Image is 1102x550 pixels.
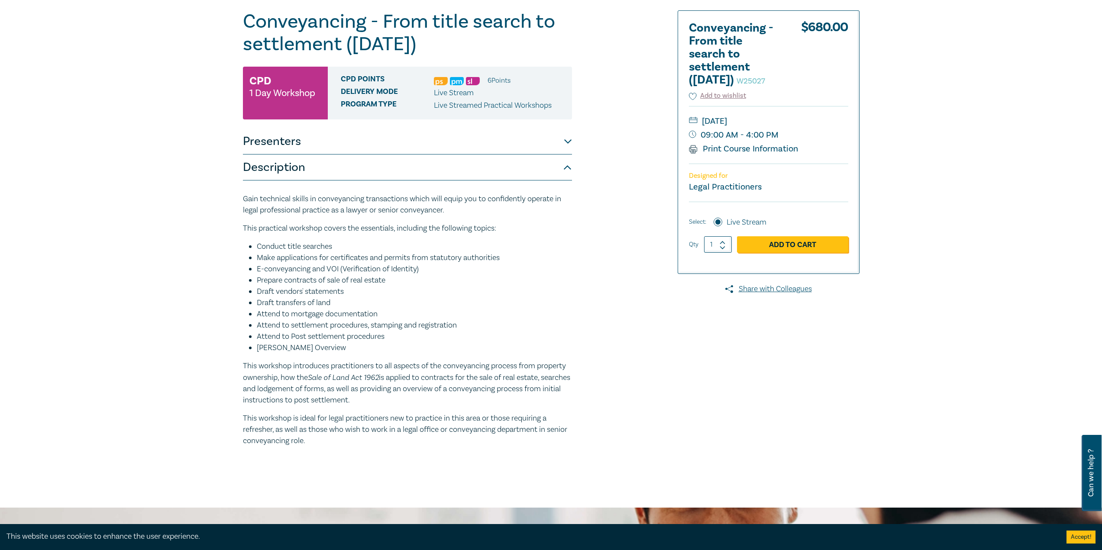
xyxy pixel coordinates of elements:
span: Delivery Mode [341,87,434,99]
li: Conduct title searches [257,241,572,252]
span: Select: [689,217,706,227]
input: 1 [704,236,732,253]
li: 6 Point s [488,75,511,86]
span: CPD Points [341,75,434,86]
img: Practice Management & Business Skills [450,77,464,85]
button: Description [243,154,572,180]
li: E-conveyancing and VOI (Verification of Identity) [257,264,572,275]
small: 1 Day Workshop [249,89,315,97]
li: Attend to settlement procedures, stamping and registration [257,320,572,331]
li: Attend to mortgage documentation [257,309,572,320]
small: 09:00 AM - 4:00 PM [689,128,848,142]
a: Print Course Information [689,143,798,154]
label: Live Stream [727,217,766,228]
button: Add to wishlist [689,91,747,101]
div: $ 680.00 [801,22,848,91]
img: Substantive Law [466,77,480,85]
li: Draft vendors' statements [257,286,572,297]
small: Legal Practitioners [689,181,762,193]
p: This workshop introduces practitioners to all aspects of the conveyancing process from property o... [243,360,572,406]
small: W25027 [737,76,765,86]
h3: CPD [249,73,271,89]
small: [DATE] [689,114,848,128]
button: Presenters [243,129,572,154]
p: Live Streamed Practical Workshops [434,100,552,111]
a: Add to Cart [737,236,848,253]
p: This practical workshop covers the essentials, including the following topics: [243,223,572,234]
label: Qty [689,240,698,249]
p: Designed for [689,172,848,180]
li: Make applications for certificates and permits from statutory authorities [257,252,572,264]
span: Can we help ? [1087,440,1095,506]
a: Share with Colleagues [678,283,860,295]
img: Professional Skills [434,77,448,85]
span: Program type [341,100,434,111]
h1: Conveyancing - From title search to settlement ([DATE]) [243,10,572,55]
span: Live Stream [434,88,474,98]
h2: Conveyancing - From title search to settlement ([DATE]) [689,22,784,87]
li: Draft transfers of land [257,297,572,309]
em: Sale of Land Act 1962 [308,373,379,382]
li: Attend to Post settlement procedures [257,331,572,342]
p: This workshop is ideal for legal practitioners new to practice in this area or those requiring a ... [243,413,572,447]
button: Accept cookies [1066,531,1096,544]
div: This website uses cookies to enhance the user experience. [6,531,1054,542]
p: Gain technical skills in conveyancing transactions which will equip you to confidently operate in... [243,193,572,216]
li: [PERSON_NAME] Overview [257,342,572,354]
li: Prepare contracts of sale of real estate [257,275,572,286]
